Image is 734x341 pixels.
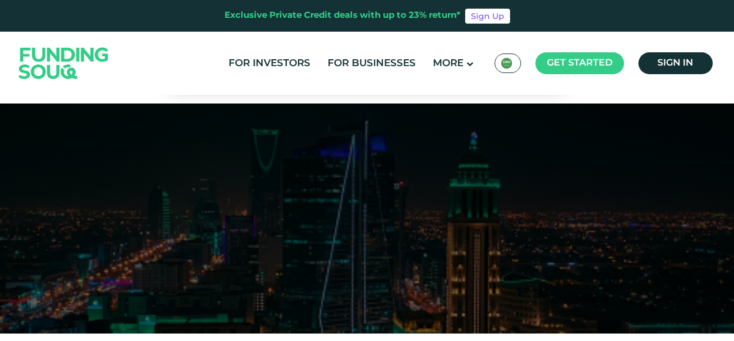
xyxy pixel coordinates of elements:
[433,59,463,68] span: More
[325,54,419,73] a: For Businesses
[657,59,693,67] span: Sign in
[465,9,510,24] a: Sign Up
[547,59,613,67] span: Get started
[7,34,120,92] img: Logo
[225,9,461,22] div: Exclusive Private Credit deals with up to 23% return*
[638,52,713,74] a: Sign in
[501,58,512,69] img: SA Flag
[226,54,313,73] a: For Investors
